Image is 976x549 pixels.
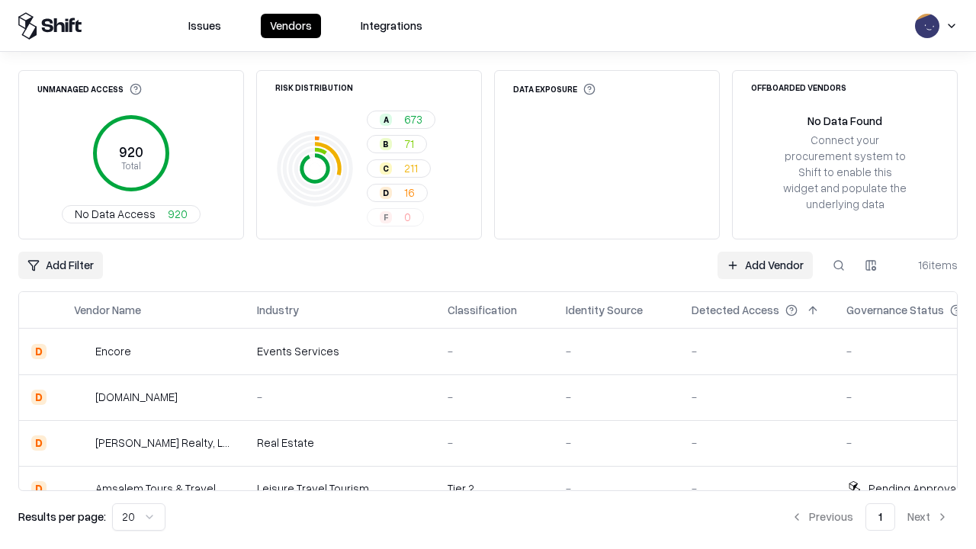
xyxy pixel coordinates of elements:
div: 16 items [897,257,958,273]
div: - [692,435,822,451]
div: Vendor Name [74,302,141,318]
div: [PERSON_NAME] Realty, LLC [95,435,233,451]
img: Keller Williams Realty, LLC [74,435,89,451]
div: Events Services [257,343,423,359]
div: - [566,343,667,359]
div: - [566,389,667,405]
img: gov.uk [74,390,89,405]
span: 71 [404,136,414,152]
button: No Data Access920 [62,205,201,223]
button: Vendors [261,14,321,38]
button: D16 [367,184,428,202]
button: Add Filter [18,252,103,279]
div: Real Estate [257,435,423,451]
div: B [380,138,392,150]
span: 211 [404,160,418,176]
div: D [31,435,47,451]
div: Identity Source [566,302,643,318]
div: Connect your procurement system to Shift to enable this widget and populate the underlying data [782,132,908,213]
div: Industry [257,302,299,318]
button: 1 [865,503,895,531]
div: - [692,343,822,359]
span: 920 [168,206,188,222]
div: Governance Status [846,302,944,318]
div: - [448,435,541,451]
div: D [31,390,47,405]
div: Amsalem Tours & Travel [95,480,216,496]
div: - [566,435,667,451]
img: Encore [74,344,89,359]
img: Amsalem Tours & Travel [74,481,89,496]
button: B71 [367,135,427,153]
p: Results per page: [18,509,106,525]
div: - [566,480,667,496]
nav: pagination [782,503,958,531]
div: - [448,343,541,359]
a: Add Vendor [718,252,813,279]
div: Encore [95,343,131,359]
div: Offboarded Vendors [751,83,846,91]
button: Issues [179,14,230,38]
div: - [257,389,423,405]
div: - [692,480,822,496]
span: 673 [404,111,422,127]
div: Unmanaged Access [37,83,142,95]
div: D [380,187,392,199]
button: A673 [367,111,435,129]
div: Data Exposure [513,83,596,95]
div: D [31,344,47,359]
div: - [448,389,541,405]
div: Leisure Travel Tourism [257,480,423,496]
tspan: Total [121,159,141,172]
button: Integrations [352,14,432,38]
div: Risk Distribution [275,83,353,91]
div: Pending Approval [868,480,958,496]
div: - [692,389,822,405]
div: C [380,162,392,175]
div: Classification [448,302,517,318]
div: D [31,481,47,496]
div: No Data Found [807,113,882,129]
button: C211 [367,159,431,178]
div: [DOMAIN_NAME] [95,389,178,405]
div: A [380,114,392,126]
div: Detected Access [692,302,779,318]
tspan: 920 [119,143,143,160]
span: 16 [404,185,415,201]
div: Tier 2 [448,480,541,496]
span: No Data Access [75,206,156,222]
